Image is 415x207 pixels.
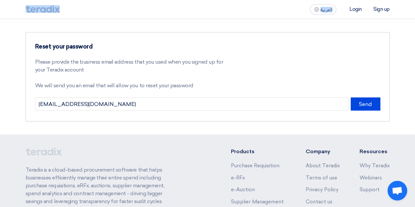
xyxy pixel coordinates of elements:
li: Resources [360,148,390,155]
img: Teradix logo [26,5,60,13]
a: About Teradix [306,163,340,169]
a: Purchase Requisition [231,163,279,169]
a: Open chat [387,181,407,200]
li: Sign up [373,6,390,12]
a: Privacy Policy [306,187,339,193]
p: We will send you an email that will allow you to reset your password [35,82,225,90]
a: Terms of use [306,175,337,181]
button: العربية [310,4,336,15]
a: Support [360,187,380,193]
span: العربية [321,8,332,12]
li: Login [349,6,362,12]
li: Company [306,148,340,155]
a: Contact us [306,199,332,205]
a: e-RFx [231,175,245,181]
a: Why Teradix [360,163,390,169]
a: Supplier Management [231,199,283,205]
li: Products [231,148,286,155]
input: Enter your business email... [35,97,348,111]
a: Webinars [360,175,382,181]
button: Send [351,97,380,111]
p: Please provide the business email address that you used when you signed up for your Teradix account [35,58,225,74]
a: e-Auction [231,187,255,193]
h3: Reset your password [35,43,225,50]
